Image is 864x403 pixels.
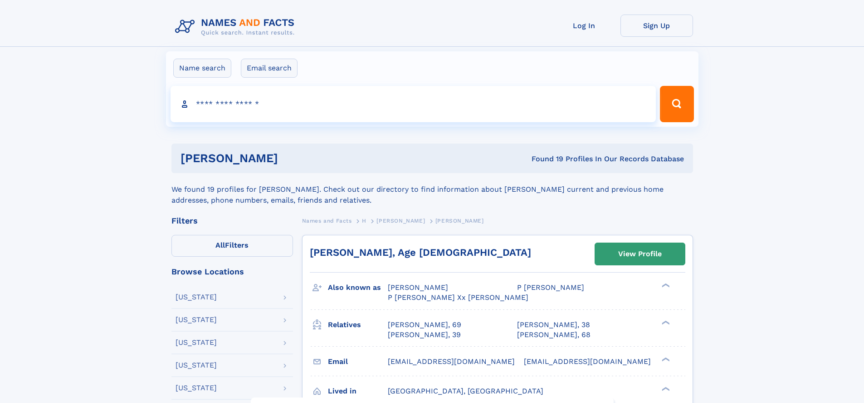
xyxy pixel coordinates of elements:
[618,244,662,264] div: View Profile
[517,330,591,340] a: [PERSON_NAME], 68
[171,268,293,276] div: Browse Locations
[176,316,217,323] div: [US_STATE]
[176,384,217,392] div: [US_STATE]
[173,59,231,78] label: Name search
[328,280,388,295] h3: Also known as
[176,294,217,301] div: [US_STATE]
[176,339,217,346] div: [US_STATE]
[660,86,693,122] button: Search Button
[595,243,685,265] a: View Profile
[181,153,405,164] h1: [PERSON_NAME]
[171,173,693,206] div: We found 19 profiles for [PERSON_NAME]. Check out our directory to find information about [PERSON...
[659,386,670,392] div: ❯
[524,357,651,366] span: [EMAIL_ADDRESS][DOMAIN_NAME]
[548,15,620,37] a: Log In
[517,283,584,292] span: P [PERSON_NAME]
[328,317,388,333] h3: Relatives
[388,320,461,330] a: [PERSON_NAME], 69
[310,247,531,258] a: [PERSON_NAME], Age [DEMOGRAPHIC_DATA]
[388,283,448,292] span: [PERSON_NAME]
[176,362,217,369] div: [US_STATE]
[171,86,656,122] input: search input
[435,218,484,224] span: [PERSON_NAME]
[171,235,293,257] label: Filters
[659,356,670,362] div: ❯
[171,15,302,39] img: Logo Names and Facts
[362,218,366,224] span: H
[405,154,684,164] div: Found 19 Profiles In Our Records Database
[517,320,590,330] a: [PERSON_NAME], 38
[376,218,425,224] span: [PERSON_NAME]
[215,241,225,249] span: All
[328,354,388,369] h3: Email
[328,383,388,399] h3: Lived in
[620,15,693,37] a: Sign Up
[659,283,670,289] div: ❯
[241,59,298,78] label: Email search
[376,215,425,226] a: [PERSON_NAME]
[302,215,352,226] a: Names and Facts
[388,357,515,366] span: [EMAIL_ADDRESS][DOMAIN_NAME]
[362,215,366,226] a: H
[388,330,461,340] a: [PERSON_NAME], 39
[659,319,670,325] div: ❯
[388,387,543,395] span: [GEOGRAPHIC_DATA], [GEOGRAPHIC_DATA]
[171,217,293,225] div: Filters
[388,293,528,302] span: P [PERSON_NAME] Xx [PERSON_NAME]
